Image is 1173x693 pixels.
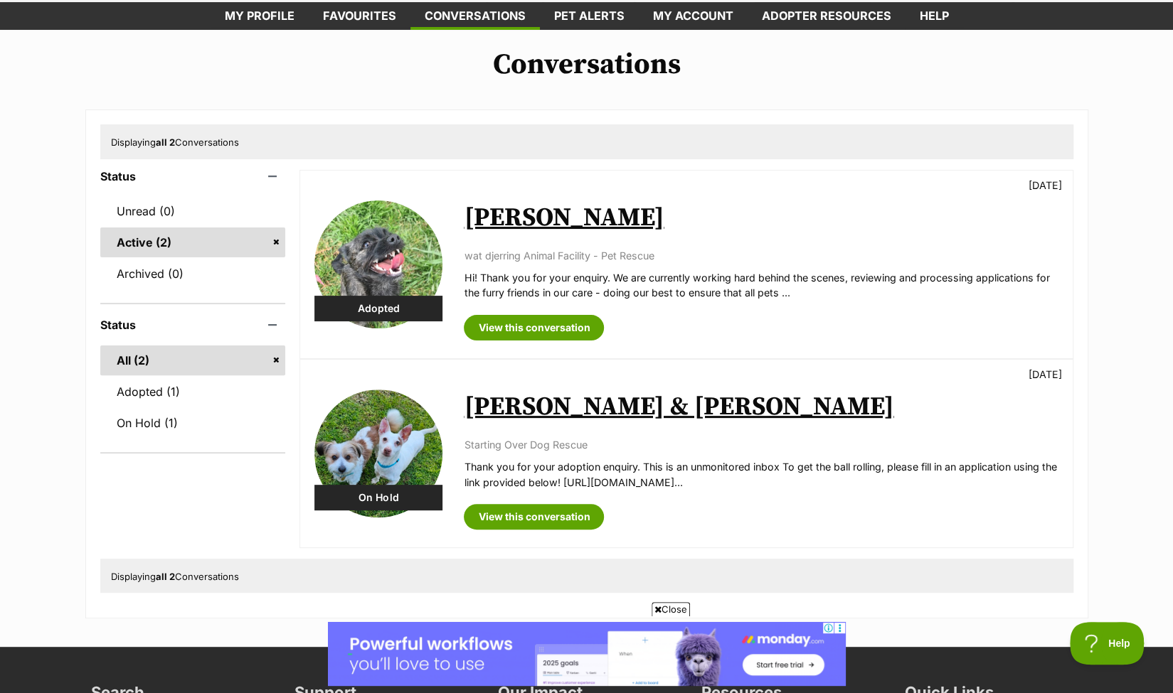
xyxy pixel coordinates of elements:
strong: all 2 [156,136,175,148]
span: Displaying Conversations [111,136,239,148]
p: wat djerring Animal Facility - Pet Rescue [464,248,1058,263]
span: Close [652,602,690,616]
div: On Hold [314,485,442,510]
span: Displaying Conversations [111,571,239,582]
iframe: Advertisement [328,622,846,686]
p: Thank you for your adoption enquiry. This is an unmonitored inbox To get the ball rolling, please... [464,459,1058,490]
a: [PERSON_NAME] & [PERSON_NAME] [464,391,893,423]
a: My account [639,2,748,30]
div: Adopted [314,296,442,321]
a: Unread (0) [100,196,286,226]
a: Pet alerts [540,2,639,30]
a: View this conversation [464,504,604,530]
p: Starting Over Dog Rescue [464,437,1058,452]
strong: all 2 [156,571,175,582]
a: conversations [410,2,540,30]
header: Status [100,318,286,331]
a: On Hold (1) [100,408,286,438]
p: [DATE] [1029,367,1062,382]
img: Peggy [314,200,442,328]
header: Status [100,170,286,183]
a: View this conversation [464,315,604,340]
a: Help [906,2,963,30]
img: Irene & Rayray [314,390,442,517]
a: Archived (0) [100,259,286,289]
iframe: Help Scout Beacon - Open [1070,622,1145,665]
a: Active (2) [100,227,286,257]
p: [DATE] [1029,178,1062,193]
a: My profile [211,2,309,30]
a: Favourites [309,2,410,30]
a: All (2) [100,345,286,375]
a: [PERSON_NAME] [464,202,664,234]
a: Adopted (1) [100,377,286,407]
p: Hi! Thank you for your enquiry. We are currently working hard behind the scenes, reviewing and pr... [464,270,1058,301]
a: Adopter resources [748,2,906,30]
